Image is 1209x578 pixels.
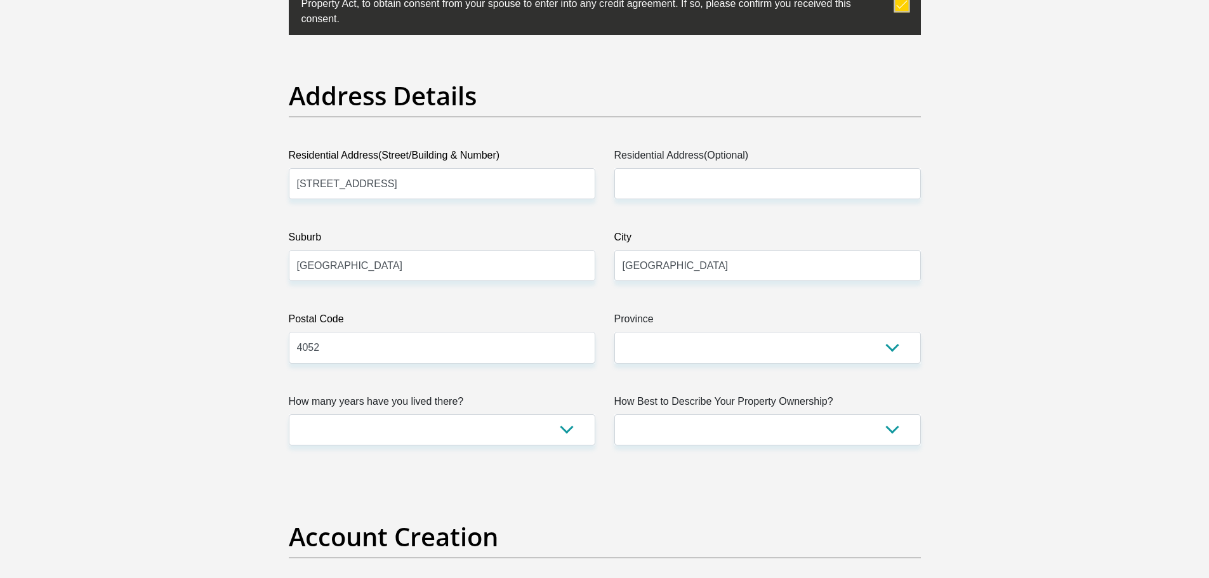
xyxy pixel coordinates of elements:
input: Postal Code [289,332,595,363]
label: Province [614,312,921,332]
h2: Address Details [289,81,921,111]
label: How many years have you lived there? [289,394,595,414]
select: Please Select a Province [614,332,921,363]
select: Please select a value [289,414,595,445]
label: How Best to Describe Your Property Ownership? [614,394,921,414]
input: Valid residential address [289,168,595,199]
label: Postal Code [289,312,595,332]
label: City [614,230,921,250]
label: Residential Address(Optional) [614,148,921,168]
label: Residential Address(Street/Building & Number) [289,148,595,168]
h2: Account Creation [289,522,921,552]
input: City [614,250,921,281]
input: Address line 2 (Optional) [614,168,921,199]
select: Please select a value [614,414,921,445]
label: Suburb [289,230,595,250]
input: Suburb [289,250,595,281]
